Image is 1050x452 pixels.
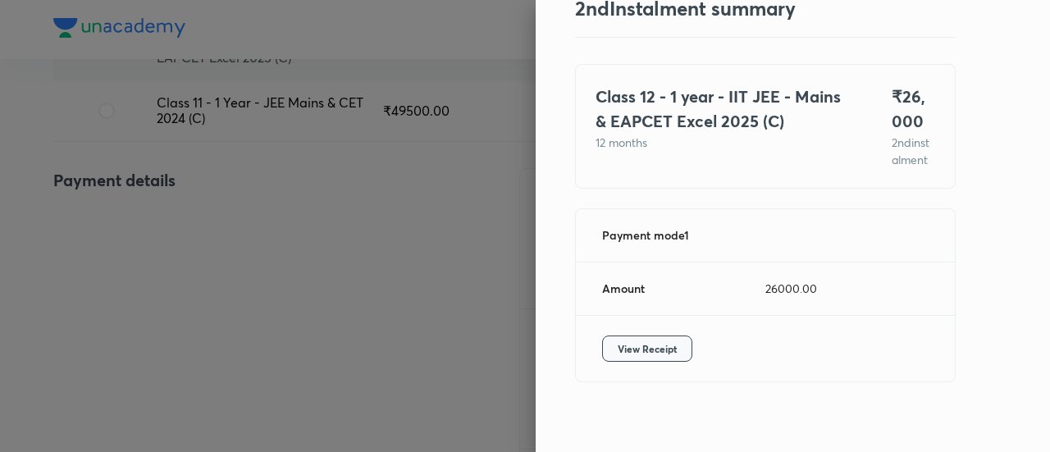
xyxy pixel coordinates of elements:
[596,134,852,151] p: 12 months
[602,282,765,295] div: Amount
[602,229,765,242] div: Payment mode 1
[892,84,935,134] h4: ₹ 26,000
[765,282,929,295] div: 26000.00
[892,134,935,168] p: 2 nd instalment
[618,340,677,357] span: View Receipt
[596,84,852,134] h4: Class 12 - 1 year - IIT JEE - Mains & EAPCET Excel 2025 (C)
[602,336,692,362] button: View Receipt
